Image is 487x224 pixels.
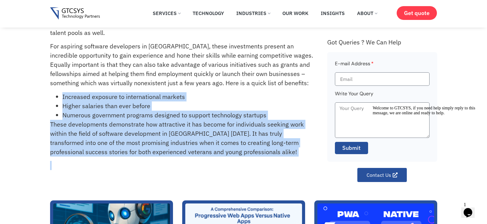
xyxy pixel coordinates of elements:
label: Write Your Query [335,90,373,102]
iframe: chat widget [461,199,481,218]
img: Gtcsys logo [50,7,100,20]
div: Welcome to GTCSYS, if you need help simply reply to this message, we are online and ready to help. [2,2,113,12]
label: E-mail Address [335,60,374,72]
a: Technology [188,6,229,20]
span: Get quote [404,10,430,16]
li: Higher salaries than ever before [62,101,313,111]
a: Contact Us [357,168,407,182]
span: Welcome to GTCSYS, if you need help simply reply to this message, we are online and ready to help. [2,2,105,12]
li: Numerous government programs designed to support technology startups [62,111,313,120]
a: About [352,6,382,20]
a: Get quote [397,6,437,20]
div: Got Queries ? We Can Help [327,38,437,46]
form: Faq Form [335,60,430,158]
p: For aspiring software developers in [GEOGRAPHIC_DATA], these investments present an incredible op... [50,42,313,88]
a: Services [148,6,185,20]
a: Industries [232,6,275,20]
iframe: chat widget [370,103,481,196]
a: Insights [316,6,349,20]
button: Submit [335,142,368,154]
li: Increased exposure to international markets [62,92,313,101]
span: Submit [342,144,361,152]
span: Contact Us [367,173,391,177]
p: These developments demonstrate how attractive it has become for individuals seeking work within t... [50,120,313,157]
a: Our Work [278,6,313,20]
input: Email [335,72,430,86]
